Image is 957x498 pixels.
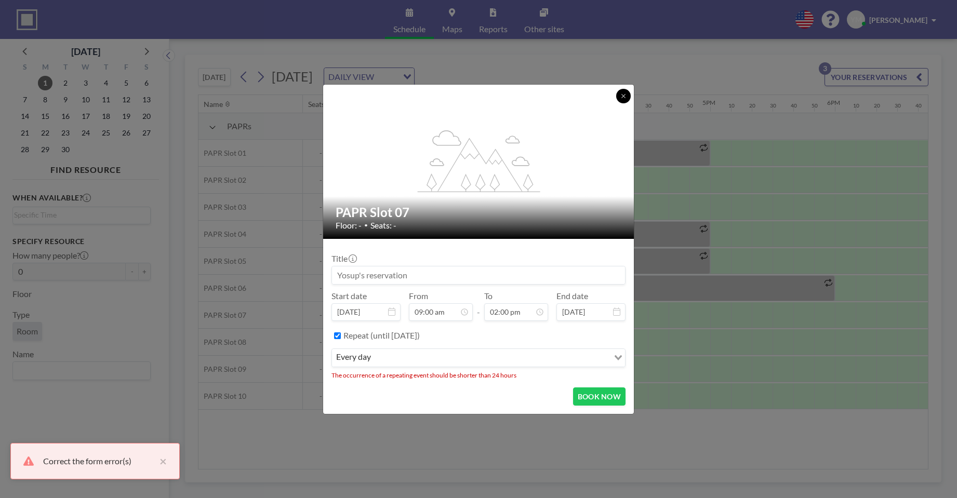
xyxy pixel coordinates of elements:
[331,253,356,264] label: Title
[477,294,480,317] span: -
[484,291,493,301] label: To
[573,387,626,406] button: BOOK NOW
[334,351,373,365] span: every day
[336,205,622,220] h2: PAPR Slot 07
[364,221,368,229] span: •
[374,351,608,365] input: Search for option
[556,291,588,301] label: End date
[43,455,154,467] div: Correct the form error(s)
[343,330,420,341] label: Repeat (until [DATE])
[331,371,626,379] li: The occurrence of a repeating event should be shorter than 24 hours
[154,455,167,467] button: close
[332,266,625,284] input: Yosup's reservation
[418,129,540,192] g: flex-grow: 1.2;
[331,291,367,301] label: Start date
[370,220,396,231] span: Seats: -
[332,349,625,367] div: Search for option
[336,220,362,231] span: Floor: -
[409,291,428,301] label: From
